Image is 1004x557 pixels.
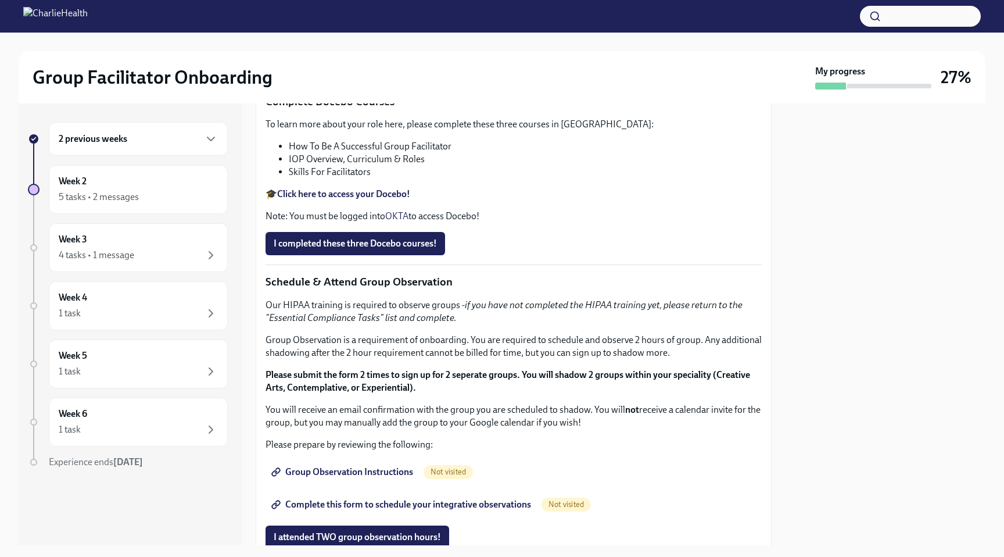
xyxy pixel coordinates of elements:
[266,369,750,393] strong: Please submit the form 2 times to sign up for 2 seperate groups. You will shadow 2 groups within ...
[274,531,441,543] span: I attended TWO group observation hours!
[266,188,762,201] p: 🎓
[23,7,88,26] img: CharlieHealth
[274,499,531,510] span: Complete this form to schedule your integrative observations
[941,67,971,88] h3: 27%
[59,408,87,420] h6: Week 6
[266,438,762,451] p: Please prepare by reviewing the following:
[266,460,421,484] a: Group Observation Instructions
[266,493,539,516] a: Complete this form to schedule your integrative observations
[59,365,81,378] div: 1 task
[266,232,445,255] button: I completed these three Docebo courses!
[113,456,143,467] strong: [DATE]
[289,140,762,153] li: How To Be A Successful Group Facilitator
[59,191,139,203] div: 5 tasks • 2 messages
[28,165,228,214] a: Week 25 tasks • 2 messages
[274,466,413,478] span: Group Observation Instructions
[266,526,449,549] button: I attended TWO group observation hours!
[625,404,639,415] strong: not
[815,65,865,78] strong: My progress
[542,500,591,509] span: Not visited
[424,467,473,476] span: Not visited
[274,238,437,249] span: I completed these three Docebo courses!
[59,291,87,304] h6: Week 4
[59,349,87,362] h6: Week 5
[59,249,134,262] div: 4 tasks • 1 message
[59,233,87,246] h6: Week 3
[49,122,228,156] div: 2 previous weeks
[49,456,143,467] span: Experience ends
[266,334,762,359] p: Group Observation is a requirement of onboarding. You are required to schedule and observe 2 hour...
[59,133,127,145] h6: 2 previous weeks
[266,299,743,323] em: if you have not completed the HIPAA training yet, please return to the "Essential Compliance Task...
[266,118,762,131] p: To learn more about your role here, please complete these three courses in [GEOGRAPHIC_DATA]:
[28,223,228,272] a: Week 34 tasks • 1 message
[266,404,762,429] p: You will receive an email confirmation with the group you are scheduled to shadow. You will recei...
[59,423,81,436] div: 1 task
[59,307,81,320] div: 1 task
[266,274,762,290] p: Schedule & Attend Group Observation
[289,153,762,166] li: IOP Overview, Curriculum & Roles
[277,188,410,199] a: Click here to access your Docebo!
[266,299,762,324] p: Our HIPAA training is required to observe groups -
[28,340,228,388] a: Week 51 task
[28,281,228,330] a: Week 41 task
[28,398,228,447] a: Week 61 task
[289,166,762,178] li: Skills For Facilitators
[266,210,762,223] p: Note: You must be logged into to access Docebo!
[385,210,408,222] a: OKTA
[59,175,87,188] h6: Week 2
[33,66,272,89] h2: Group Facilitator Onboarding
